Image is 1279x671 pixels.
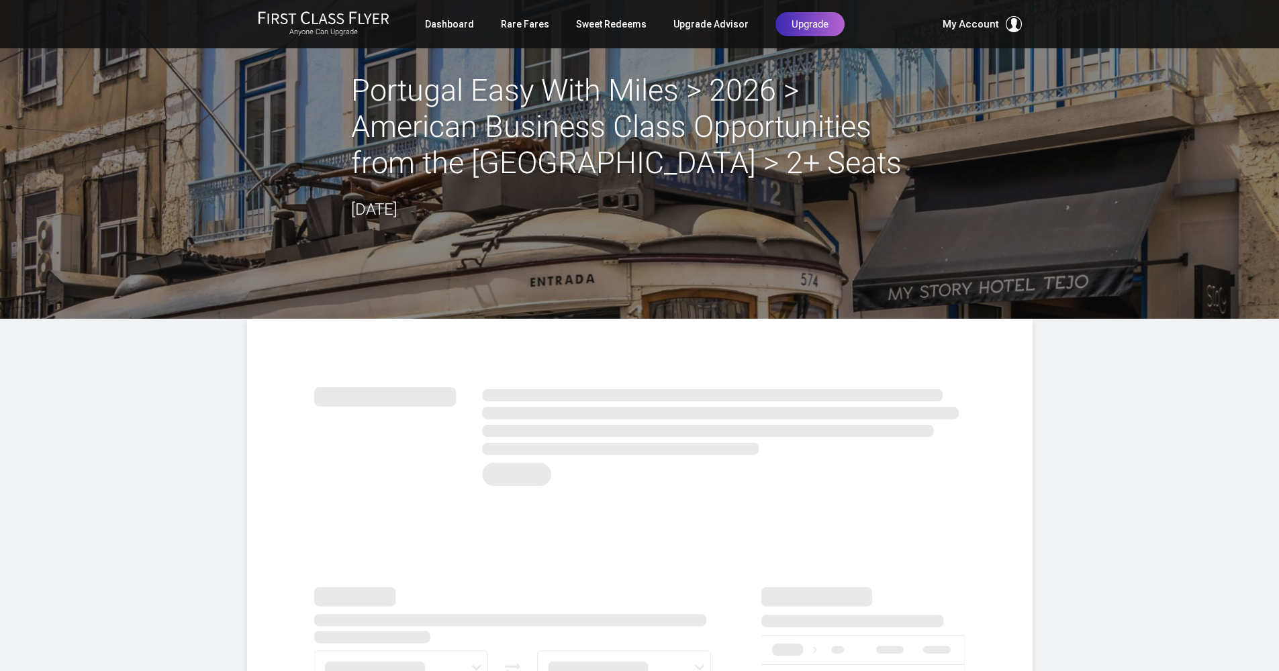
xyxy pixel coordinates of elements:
[501,12,549,36] a: Rare Fares
[673,12,749,36] a: Upgrade Advisor
[258,11,389,38] a: First Class FlyerAnyone Can Upgrade
[943,16,1022,32] button: My Account
[351,200,397,219] time: [DATE]
[425,12,474,36] a: Dashboard
[258,11,389,25] img: First Class Flyer
[351,72,929,181] h2: Portugal Easy With Miles > 2026 > American Business Class Opportunities from the [GEOGRAPHIC_DATA...
[775,12,845,36] a: Upgrade
[576,12,647,36] a: Sweet Redeems
[258,28,389,37] small: Anyone Can Upgrade
[943,16,999,32] span: My Account
[314,372,965,494] img: summary.svg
